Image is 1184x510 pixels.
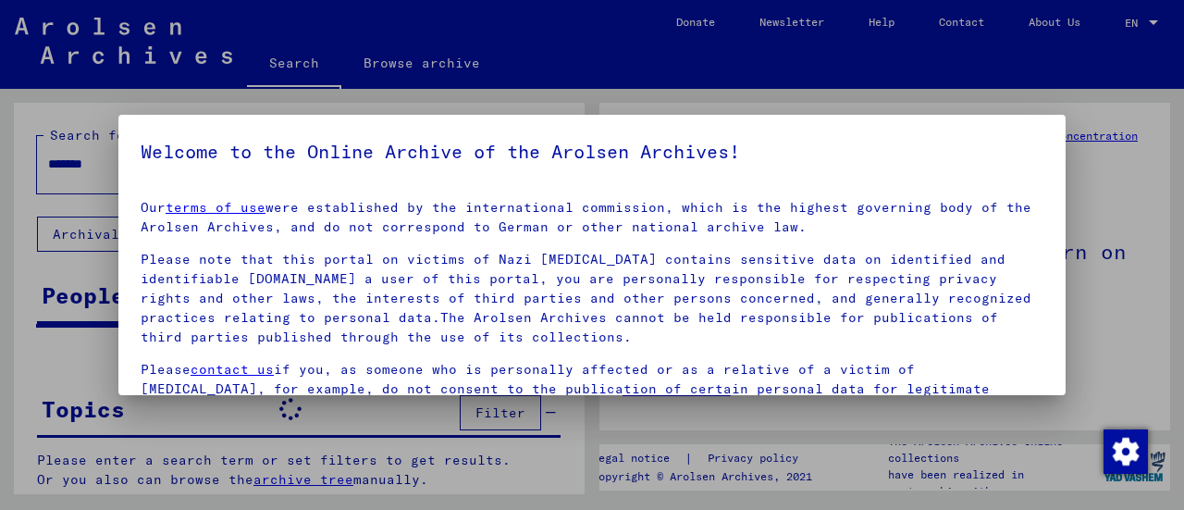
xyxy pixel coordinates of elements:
[166,199,265,216] a: terms of use
[141,137,1043,167] h5: Welcome to the Online Archive of the Arolsen Archives!
[1103,429,1147,473] div: Change consent
[141,250,1043,347] p: Please note that this portal on victims of Nazi [MEDICAL_DATA] contains sensitive data on identif...
[141,360,1043,418] p: Please if you, as someone who is personally affected or as a relative of a victim of [MEDICAL_DAT...
[141,198,1043,237] p: Our were established by the international commission, which is the highest governing body of the ...
[1104,429,1148,474] img: Change consent
[191,361,274,378] a: contact us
